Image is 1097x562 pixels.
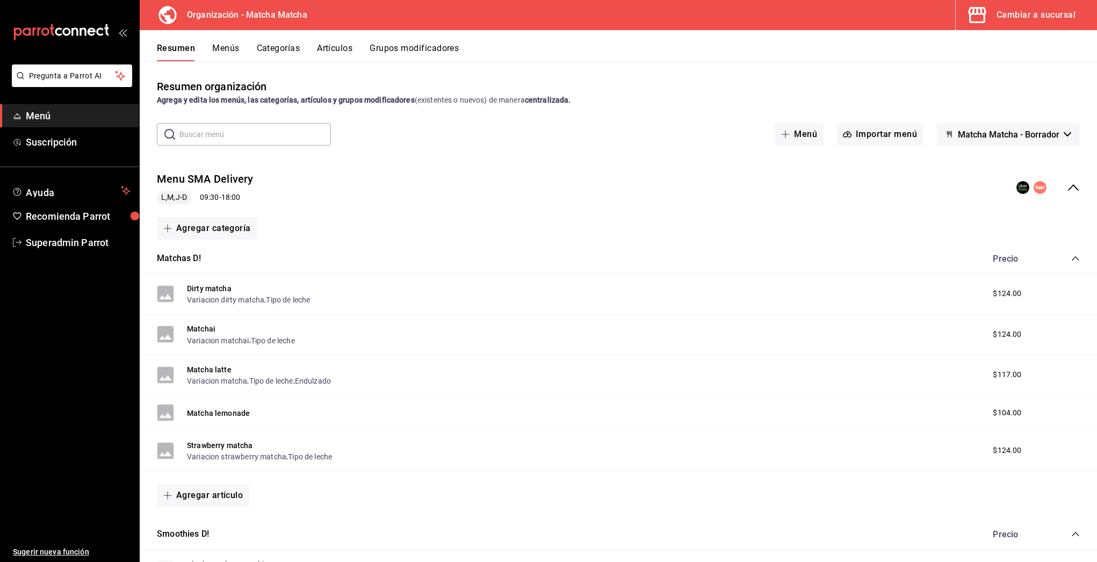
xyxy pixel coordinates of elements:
button: Agregar artículo [157,484,249,507]
div: , [187,294,310,305]
span: Recomienda Parrot [26,209,131,224]
div: (existentes o nuevos) de manera [157,95,1080,106]
button: open_drawer_menu [118,28,127,37]
span: Ayuda [26,184,117,197]
button: Endulzado [295,376,331,386]
button: Artículos [317,43,352,61]
button: Tipo de leche [251,335,295,346]
div: navigation tabs [157,43,1097,61]
span: $117.00 [993,369,1021,380]
button: Importar menú [836,123,923,146]
button: Agregar categoría [157,217,257,240]
button: Grupos modificadores [370,43,459,61]
button: Matcha lemonade [187,408,250,419]
div: 09:30 - 18:00 [157,191,254,204]
span: Menú [26,109,131,123]
button: Matcha latte [187,364,232,375]
button: Variacion matchai [187,335,249,346]
h3: Organización - Matcha Matcha [178,9,307,21]
button: Menús [212,43,239,61]
button: Tipo de leche [266,294,310,305]
div: Precio [982,529,1051,539]
button: Pregunta a Parrot AI [12,64,132,87]
a: Pregunta a Parrot AI [8,78,132,89]
span: $124.00 [993,329,1021,340]
button: Strawberry matcha [187,440,253,451]
strong: Agrega y edita los menús, las categorías, artículos y grupos modificadores [157,96,415,104]
div: , [187,451,332,462]
span: L,M,J-D [157,192,191,203]
button: Tipo de leche [288,451,332,462]
button: Tipo de leche [249,376,293,386]
span: $124.00 [993,445,1021,456]
button: Variacion dirty matcha [187,294,264,305]
span: Superadmin Parrot [26,235,131,250]
span: $104.00 [993,407,1021,419]
strong: centralizada. [525,96,571,104]
input: Buscar menú [179,124,331,145]
button: Menú [775,123,824,146]
button: collapse-category-row [1071,254,1080,263]
button: Menu SMA Delivery [157,171,254,187]
span: Suscripción [26,135,131,149]
button: Dirty matcha [187,283,232,294]
div: Cambiar a sucursal [997,8,1076,23]
button: Categorías [257,43,300,61]
div: Resumen organización [157,78,267,95]
div: collapse-menu-row [140,163,1097,213]
div: , [187,334,295,345]
button: Matcha Matcha - Borrador [936,123,1080,146]
span: Matcha Matcha - Borrador [958,129,1059,140]
button: Resumen [157,43,195,61]
span: Sugerir nueva función [13,546,131,558]
div: , , [187,375,331,386]
button: Matchai [187,323,215,334]
button: Smoothies D! [157,528,209,541]
button: Variacion strawberry matcha [187,451,286,462]
button: collapse-category-row [1071,530,1080,538]
button: Matchas D! [157,253,201,265]
button: Variacion matcha [187,376,247,386]
div: Precio [982,254,1051,264]
span: $124.00 [993,288,1021,299]
span: Pregunta a Parrot AI [29,70,116,82]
